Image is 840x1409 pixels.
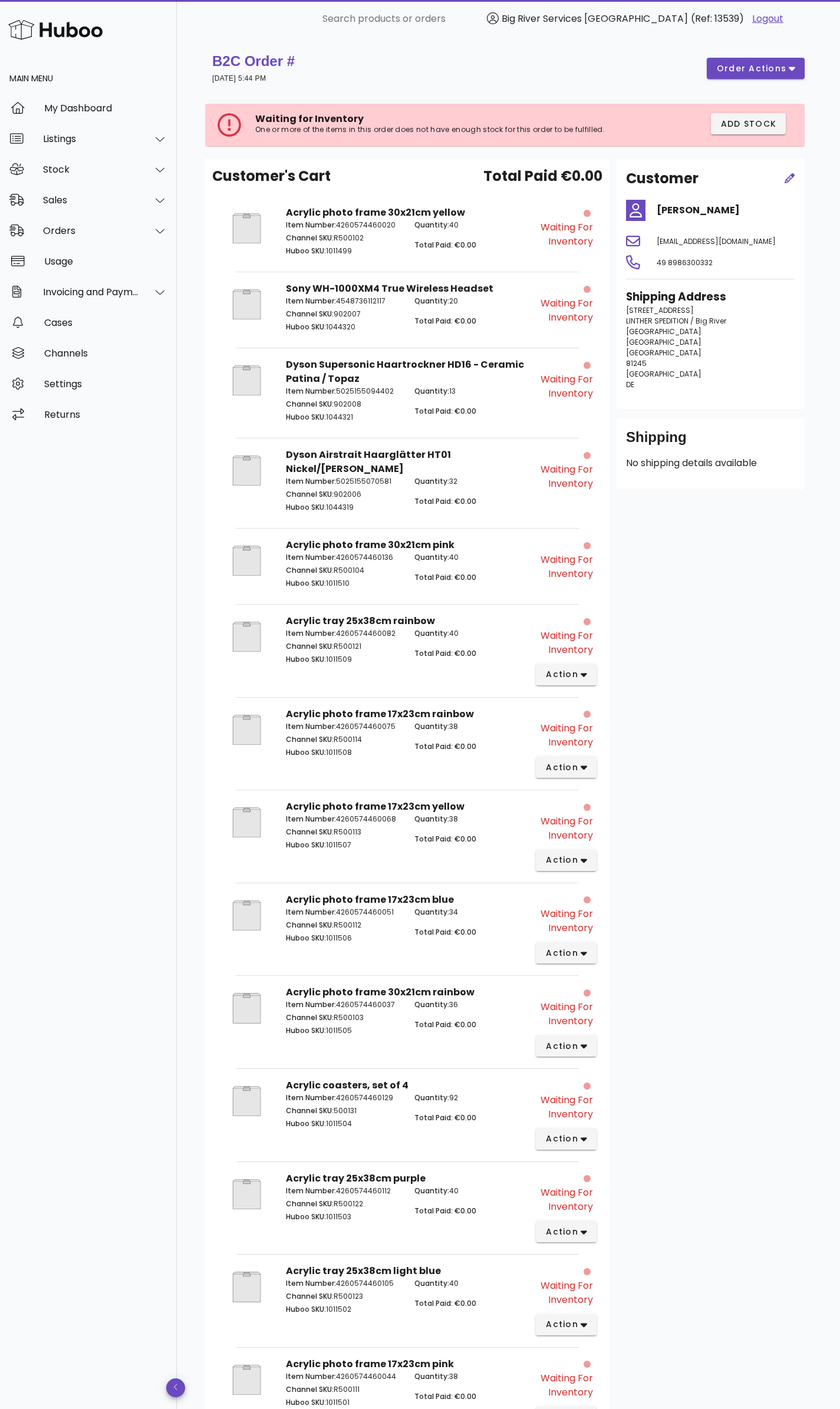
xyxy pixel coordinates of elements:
img: Product Image [222,707,272,753]
div: Waiting for Inventory [536,296,593,325]
span: Item Number: [286,628,336,638]
p: 1011506 [286,933,400,943]
div: Waiting for Inventory [536,1279,593,1307]
img: Product Image [222,206,272,251]
p: R500121 [286,641,400,652]
p: 40 [414,628,529,639]
span: Huboo SKU: [286,322,326,332]
p: 1011509 [286,654,400,665]
span: Huboo SKU: [286,1304,326,1314]
div: Waiting for Inventory [536,463,593,491]
p: 5025155094402 [286,386,400,397]
img: Product Image [222,614,272,659]
span: [STREET_ADDRESS] [626,305,694,315]
p: R500111 [286,1384,400,1395]
p: 4260574460075 [286,721,400,732]
p: 13 [414,386,529,397]
p: One or more of the items in this order does not have enough stock for this order to be fulfilled. [255,125,629,134]
span: Item Number: [286,296,336,306]
p: 4260574460082 [286,628,400,639]
p: R500102 [286,233,400,243]
p: 902007 [286,309,400,319]
span: Huboo SKU: [286,1212,326,1222]
p: 20 [414,296,529,306]
small: [DATE] 5:44 PM [212,74,266,83]
div: Waiting for Inventory [536,814,593,843]
span: LINTHER SPEDITION / Big River [626,316,726,326]
p: 902008 [286,399,400,410]
span: Quantity: [414,296,449,306]
span: Item Number: [286,1093,336,1103]
div: My Dashboard [44,103,167,114]
p: 38 [414,721,529,732]
span: Total Paid €0.00 [483,166,602,187]
span: [GEOGRAPHIC_DATA] [626,348,701,358]
span: action [545,761,578,774]
h3: Shipping Address [626,289,795,305]
span: Total Paid: €0.00 [414,572,476,582]
div: Shipping [626,428,795,456]
p: 5025155070581 [286,476,400,487]
span: action [545,1040,578,1052]
span: Huboo SKU: [286,840,326,850]
div: Waiting for Inventory [536,1000,593,1028]
strong: Acrylic photo frame 30x21cm pink [286,538,454,552]
span: action [545,854,578,866]
p: 38 [414,1371,529,1382]
span: Item Number: [286,386,336,396]
span: DE [626,380,634,390]
span: Quantity: [414,1093,449,1103]
strong: Acrylic tray 25x38cm rainbow [286,614,435,628]
span: Huboo SKU: [286,412,326,422]
h4: [PERSON_NAME] [657,203,795,217]
div: Waiting for Inventory [536,1186,593,1214]
strong: Acrylic coasters, set of 4 [286,1078,409,1092]
p: R500114 [286,734,400,745]
span: Waiting for Inventory [255,112,364,126]
button: action [536,757,597,778]
span: Quantity: [414,386,449,396]
div: Returns [44,409,167,420]
p: 4260574460068 [286,814,400,824]
span: Channel SKU: [286,565,334,575]
strong: Acrylic photo frame 30x21cm rainbow [286,985,475,999]
p: 4260574460129 [286,1093,400,1103]
span: Total Paid: €0.00 [414,834,476,844]
span: Channel SKU: [286,1106,334,1116]
div: Waiting for Inventory [536,907,593,935]
span: Quantity: [414,1371,449,1381]
p: 32 [414,476,529,487]
div: Waiting for Inventory [536,1093,593,1121]
span: [EMAIL_ADDRESS][DOMAIN_NAME] [657,236,776,246]
p: 1011510 [286,578,400,589]
span: [GEOGRAPHIC_DATA] [626,369,701,379]
span: Item Number: [286,476,336,486]
span: action [545,947,578,959]
h2: Customer [626,168,699,189]
p: 40 [414,552,529,563]
span: Channel SKU: [286,827,334,837]
span: [GEOGRAPHIC_DATA] [626,326,701,336]
button: action [536,1035,597,1057]
span: action [545,1226,578,1238]
p: 34 [414,907,529,918]
span: Huboo SKU: [286,578,326,588]
p: R500103 [286,1012,400,1023]
span: Total Paid: €0.00 [414,648,476,658]
span: Quantity: [414,907,449,917]
div: Listings [43,133,139,144]
p: 1011501 [286,1397,400,1408]
span: Total Paid: €0.00 [414,1206,476,1216]
img: Product Image [222,800,272,845]
button: Add Stock [711,113,786,134]
strong: Acrylic tray 25x38cm purple [286,1172,426,1185]
span: [GEOGRAPHIC_DATA] [626,337,701,347]
strong: Acrylic tray 25x38cm light blue [286,1264,441,1278]
strong: Dyson Supersonic Haartrockner HD16 - Ceramic Patina / Topaz [286,358,524,385]
span: action [545,1318,578,1331]
p: 1011505 [286,1025,400,1036]
span: Quantity: [414,220,449,230]
span: Huboo SKU: [286,246,326,256]
span: action [545,668,578,681]
span: Quantity: [414,628,449,638]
